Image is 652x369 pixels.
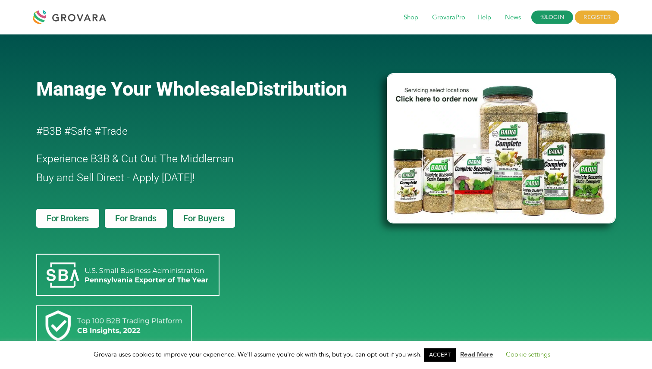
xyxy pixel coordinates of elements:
[173,209,235,228] a: For Buyers
[471,9,497,26] span: Help
[426,13,471,22] a: GrovaraPro
[36,78,373,100] a: Manage Your WholesaleDistribution
[36,122,337,141] h2: #B3B #Safe #Trade
[94,350,559,359] span: Grovara uses cookies to improve your experience. We'll assume you're ok with this, but you can op...
[36,78,246,100] span: Manage Your Wholesale
[499,13,527,22] a: News
[115,214,156,223] span: For Brands
[36,152,234,165] span: Experience B3B & Cut Out The Middleman
[506,350,550,359] a: Cookie settings
[398,9,424,26] span: Shop
[471,13,497,22] a: Help
[183,214,225,223] span: For Buyers
[105,209,166,228] a: For Brands
[36,171,195,184] span: Buy and Sell Direct - Apply [DATE]!
[531,11,574,24] a: LOGIN
[499,9,527,26] span: News
[36,209,99,228] a: For Brokers
[398,13,424,22] a: Shop
[246,78,347,100] span: Distribution
[575,11,619,24] span: REGISTER
[424,348,456,362] a: ACCEPT
[426,9,471,26] span: GrovaraPro
[460,350,493,359] a: Read More
[47,214,89,223] span: For Brokers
